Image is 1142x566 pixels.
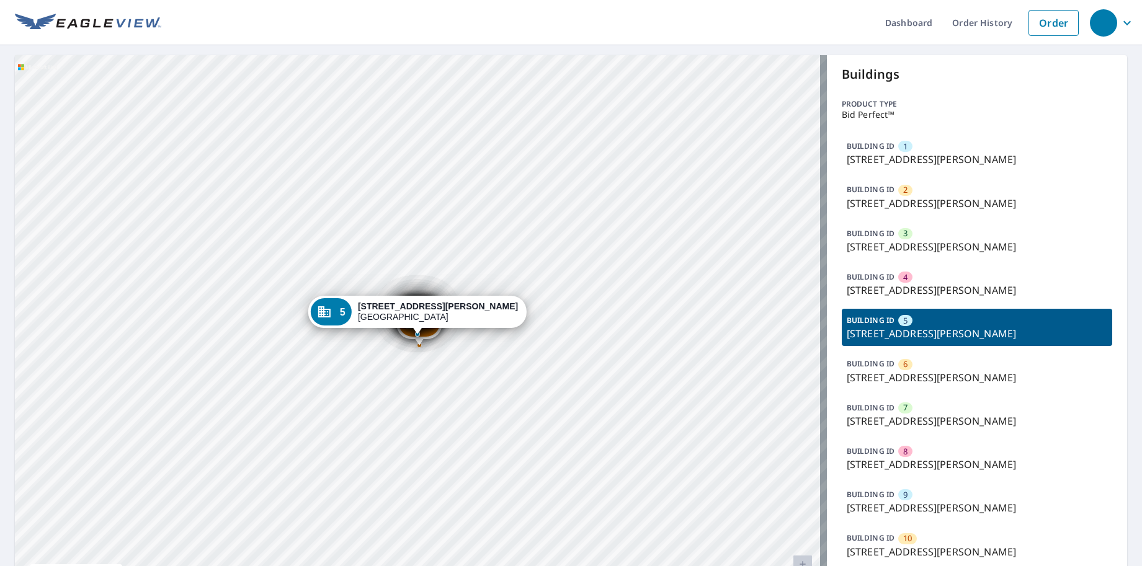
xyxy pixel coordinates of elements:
span: 10 [903,533,912,544]
p: BUILDING ID [847,141,894,151]
p: [STREET_ADDRESS][PERSON_NAME] [847,413,1107,428]
p: [STREET_ADDRESS][PERSON_NAME] [847,500,1107,515]
p: BUILDING ID [847,272,894,282]
p: [STREET_ADDRESS][PERSON_NAME] [847,239,1107,254]
span: 8 [903,446,908,458]
p: BUILDING ID [847,228,894,239]
p: BUILDING ID [847,533,894,543]
a: Order [1028,10,1079,36]
p: Product type [842,99,1112,110]
span: 5 [340,307,346,317]
p: [STREET_ADDRESS][PERSON_NAME] [847,370,1107,385]
span: 9 [903,489,908,501]
span: 3 [903,228,908,239]
p: BUILDING ID [847,315,894,325]
div: [GEOGRAPHIC_DATA] [358,301,518,322]
p: BUILDING ID [847,446,894,456]
p: [STREET_ADDRESS][PERSON_NAME] [847,152,1107,167]
p: BUILDING ID [847,358,894,369]
span: 1 [903,141,908,153]
p: BUILDING ID [847,402,894,413]
p: [STREET_ADDRESS][PERSON_NAME] [847,196,1107,211]
span: 7 [903,402,908,413]
p: [STREET_ADDRESS][PERSON_NAME] [847,544,1107,559]
p: [STREET_ADDRESS][PERSON_NAME] [847,457,1107,472]
p: [STREET_ADDRESS][PERSON_NAME] [847,326,1107,341]
img: EV Logo [15,14,161,32]
p: Buildings [842,65,1112,84]
p: [STREET_ADDRESS][PERSON_NAME] [847,283,1107,298]
strong: [STREET_ADDRESS][PERSON_NAME] [358,301,518,311]
p: BUILDING ID [847,184,894,195]
span: 2 [903,184,908,196]
p: BUILDING ID [847,489,894,500]
span: 4 [903,272,908,283]
span: 5 [903,315,908,327]
span: 6 [903,358,908,370]
p: Bid Perfect™ [842,110,1112,120]
div: Dropped pin, building 5, Commercial property, 5619 Aldine Bender Rd Houston, TX 77032 [308,296,527,334]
